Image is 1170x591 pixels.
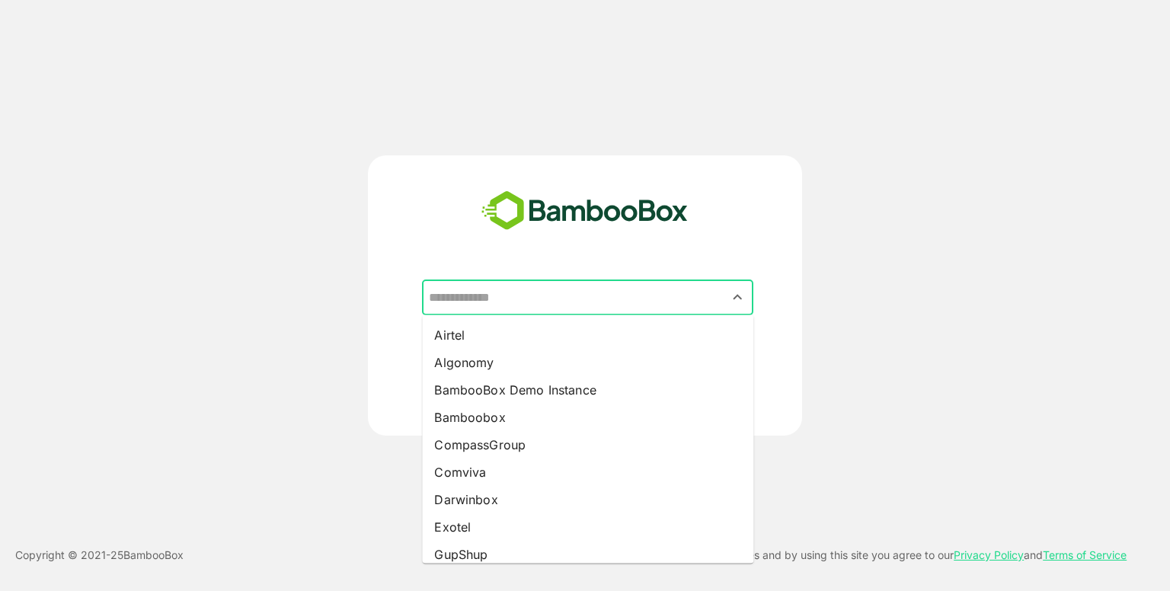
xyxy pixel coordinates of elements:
[422,376,753,404] li: BambooBox Demo Instance
[422,513,753,541] li: Exotel
[422,404,753,431] li: Bamboobox
[1043,548,1127,561] a: Terms of Service
[422,349,753,376] li: Algonomy
[422,431,753,458] li: CompassGroup
[422,458,753,486] li: Comviva
[422,321,753,349] li: Airtel
[15,546,184,564] p: Copyright © 2021- 25 BambooBox
[954,548,1024,561] a: Privacy Policy
[422,541,753,568] li: GupShup
[651,546,1127,564] p: This site uses cookies and by using this site you agree to our and
[727,287,748,308] button: Close
[473,186,696,236] img: bamboobox
[422,486,753,513] li: Darwinbox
